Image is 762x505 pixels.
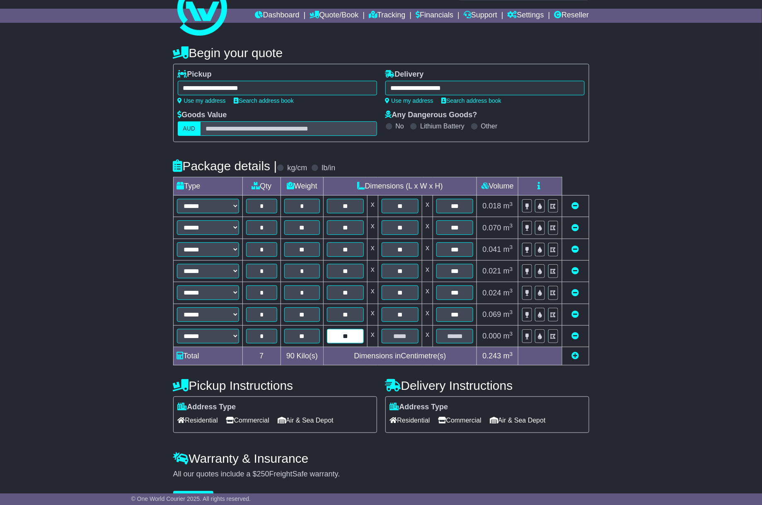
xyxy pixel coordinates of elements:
span: m [503,332,513,340]
h4: Delivery Instructions [385,379,589,392]
td: x [367,196,378,217]
td: Qty [242,177,281,196]
span: 0.018 [483,202,501,210]
label: kg/cm [287,164,307,173]
td: x [367,326,378,347]
a: Remove this item [572,310,579,319]
sup: 3 [510,201,513,207]
label: Goods Value [178,111,227,120]
a: Support [464,9,497,23]
a: Remove this item [572,202,579,210]
span: 0.070 [483,224,501,232]
a: Financials [416,9,453,23]
td: x [422,239,433,260]
span: 0.024 [483,289,501,297]
label: Pickup [178,70,212,79]
td: 7 [242,347,281,365]
td: x [367,217,378,239]
a: Remove this item [572,224,579,232]
td: Dimensions (L x W x H) [323,177,477,196]
h4: Warranty & Insurance [173,452,589,465]
label: AUD [178,121,201,136]
span: 0.041 [483,245,501,254]
span: m [503,224,513,232]
span: 90 [286,352,295,360]
sup: 3 [510,288,513,294]
label: Address Type [178,403,236,412]
a: Remove this item [572,332,579,340]
label: Address Type [390,403,448,412]
div: All our quotes include a $ FreightSafe warranty. [173,470,589,479]
span: 0.000 [483,332,501,340]
span: Commercial [226,414,269,427]
td: x [422,261,433,282]
a: Use my address [385,97,433,104]
td: x [422,196,433,217]
td: x [367,261,378,282]
a: Remove this item [572,267,579,275]
sup: 3 [510,309,513,315]
span: Residential [390,414,430,427]
sup: 3 [510,351,513,357]
label: Delivery [385,70,424,79]
label: Other [481,122,498,130]
td: x [422,282,433,304]
td: Weight [281,177,324,196]
sup: 3 [510,266,513,272]
label: lb/in [322,164,335,173]
a: Remove this item [572,289,579,297]
span: 0.243 [483,352,501,360]
span: m [503,245,513,254]
sup: 3 [510,244,513,250]
h4: Pickup Instructions [173,379,377,392]
a: Settings [508,9,544,23]
a: Reseller [554,9,589,23]
a: Search address book [234,97,294,104]
td: x [422,217,433,239]
td: x [367,304,378,325]
h4: Package details | [173,159,277,173]
a: Search address book [442,97,501,104]
span: m [503,267,513,275]
a: Remove this item [572,245,579,254]
td: x [422,304,433,325]
td: x [367,282,378,304]
span: Air & Sea Depot [278,414,334,427]
span: Air & Sea Depot [490,414,546,427]
span: © One World Courier 2025. All rights reserved. [131,495,251,502]
td: Kilo(s) [281,347,324,365]
a: Quote/Book [310,9,358,23]
td: x [422,326,433,347]
label: Any Dangerous Goods? [385,111,477,120]
h4: Begin your quote [173,46,589,60]
span: m [503,202,513,210]
td: Total [173,347,242,365]
label: Lithium Battery [420,122,464,130]
a: Use my address [178,97,226,104]
td: Dimensions in Centimetre(s) [323,347,477,365]
span: Commercial [438,414,481,427]
label: No [396,122,404,130]
span: m [503,352,513,360]
a: Dashboard [255,9,300,23]
sup: 3 [510,222,513,229]
span: 250 [257,470,269,478]
span: 0.069 [483,310,501,319]
span: m [503,289,513,297]
sup: 3 [510,331,513,337]
span: 0.021 [483,267,501,275]
td: Type [173,177,242,196]
span: m [503,310,513,319]
a: Add new item [572,352,579,360]
td: x [367,239,378,260]
td: Volume [477,177,518,196]
span: Residential [178,414,218,427]
a: Tracking [369,9,405,23]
